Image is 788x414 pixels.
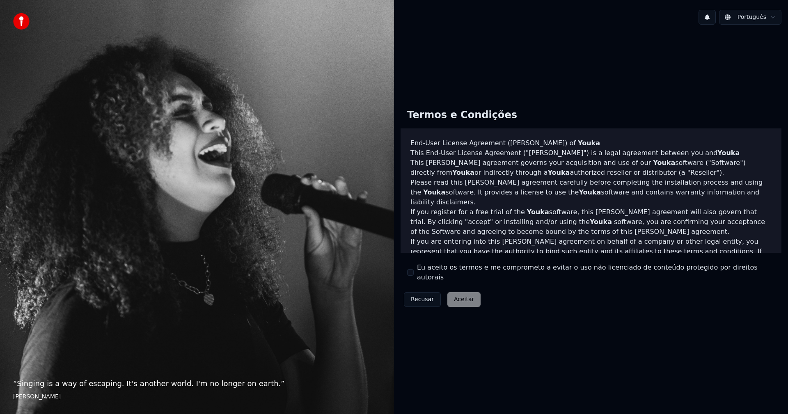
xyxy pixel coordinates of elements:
[410,178,772,207] p: Please read this [PERSON_NAME] agreement carefully before completing the installation process and...
[452,169,474,176] span: Youka
[590,218,612,226] span: Youka
[417,263,775,282] label: Eu aceito os termos e me comprometo a evitar o uso não licenciado de conteúdo protegido por direi...
[410,158,772,178] p: This [PERSON_NAME] agreement governs your acquisition and use of our software ("Software") direct...
[717,149,740,157] span: Youka
[13,393,381,401] footer: [PERSON_NAME]
[547,169,570,176] span: Youka
[410,237,772,276] p: If you are entering into this [PERSON_NAME] agreement on behalf of a company or other legal entit...
[13,13,30,30] img: youka
[423,188,445,196] span: Youka
[401,102,524,128] div: Termos e Condições
[579,188,601,196] span: Youka
[527,208,549,216] span: Youka
[13,378,381,389] p: “ Singing is a way of escaping. It's another world. I'm no longer on earth. ”
[410,207,772,237] p: If you register for a free trial of the software, this [PERSON_NAME] agreement will also govern t...
[410,138,772,148] h3: End-User License Agreement ([PERSON_NAME]) of
[653,159,675,167] span: Youka
[410,148,772,158] p: This End-User License Agreement ("[PERSON_NAME]") is a legal agreement between you and
[404,292,441,307] button: Recusar
[578,139,600,147] span: Youka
